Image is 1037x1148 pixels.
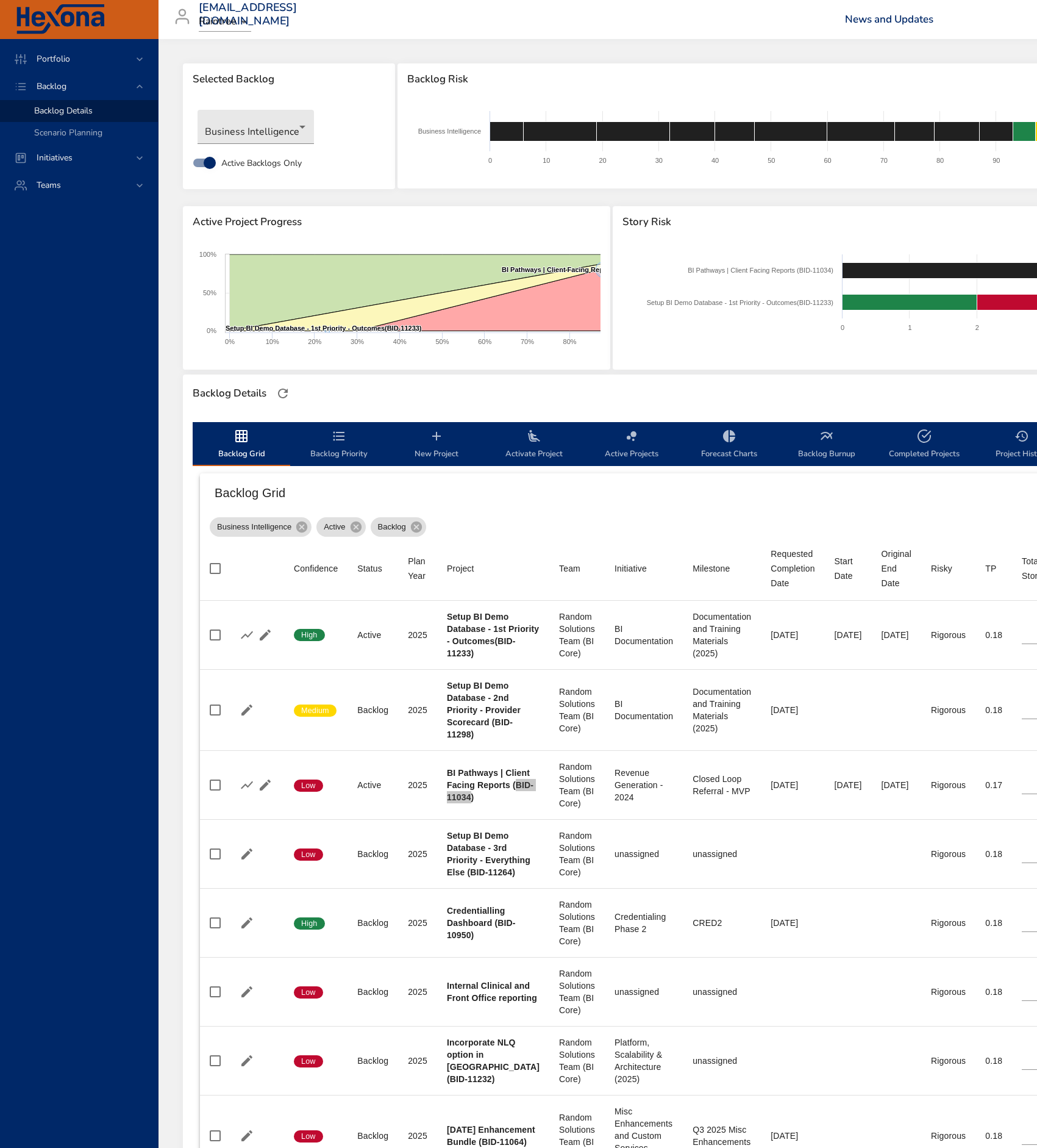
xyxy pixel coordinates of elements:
div: Random Solutions Team (BI Core) [559,686,595,734]
text: 30% [351,338,364,345]
div: Backlog [371,517,426,537]
b: BI Pathways | Client Facing Reports (BID-11034) [447,768,533,802]
div: Credentialing Phase 2 [615,911,673,935]
span: Teams [27,179,71,191]
div: Status [357,561,382,576]
text: Setup BI Demo Database - 1st Priority - Outcomes(BID-11233) [646,299,833,306]
div: Business Intelligence [198,110,314,144]
div: Sort [931,561,952,576]
span: Active [316,521,352,533]
h3: [EMAIL_ADDRESS][DOMAIN_NAME] [199,1,297,27]
button: Edit Project Details [238,1052,256,1070]
div: Random Solutions Team (BI Core) [559,899,595,947]
div: Sort [294,561,338,576]
div: Sort [882,547,911,590]
div: Rigorous [931,704,966,716]
div: Rigorous [931,848,966,860]
text: 50% [203,289,216,296]
div: Sort [615,561,647,576]
div: 0.18 [985,1130,1002,1142]
div: 2025 [408,779,427,791]
div: 2025 [408,848,427,860]
div: Backlog [357,1130,388,1142]
span: Project [447,561,540,576]
text: 10 [543,157,550,164]
text: 60% [478,338,491,345]
text: 1 [908,324,911,331]
div: Sort [771,547,814,590]
text: 0 [488,157,492,164]
b: [DATE] Enhancement Bundle (BID-11064) [447,1125,535,1147]
div: Backlog Details [189,384,270,403]
b: Setup BI Demo Database - 2nd Priority - Provider Scorecard (BID-11298) [447,681,521,739]
div: Active [357,779,388,791]
div: Active [357,629,388,641]
div: Closed Loop Referral - MVP [693,773,751,797]
button: Edit Project Details [256,776,274,794]
text: 40% [393,338,407,345]
span: Active Project Progress [193,216,600,228]
span: Initiatives [27,152,82,163]
span: Portfolio [27,53,80,65]
span: Medium [294,705,337,716]
b: Incorporate NLQ option in [GEOGRAPHIC_DATA] (BID-11232) [447,1038,540,1084]
text: 100% [199,251,216,258]
button: Edit Project Details [238,701,256,719]
span: Status [357,561,388,576]
div: Project [447,561,474,576]
div: Rigorous [931,779,966,791]
div: Random Solutions Team (BI Core) [559,830,595,878]
button: Edit Project Details [238,914,256,932]
div: 2025 [408,986,427,998]
text: 50 [768,157,775,164]
text: 40 [711,157,719,164]
button: Edit Project Details [238,1127,256,1145]
span: Forecast Charts [688,429,771,461]
div: Milestone [693,561,730,576]
text: 0% [225,338,235,345]
div: 0.18 [985,704,1002,716]
div: unassigned [615,848,673,860]
text: 60 [824,157,832,164]
div: [DATE] [835,629,862,641]
div: Backlog [357,986,388,998]
div: Confidence [294,561,338,576]
div: unassigned [693,1055,751,1067]
button: Show Burnup [238,776,256,794]
span: Low [294,849,323,860]
a: News and Updates [845,12,933,26]
div: Random Solutions Team (BI Core) [559,611,595,659]
div: Active [316,517,365,537]
div: unassigned [693,848,751,860]
div: 2025 [408,1055,427,1067]
div: Raintree [199,12,251,32]
div: Random Solutions Team (BI Core) [559,1036,595,1085]
div: 0.18 [985,848,1002,860]
div: Rigorous [931,986,966,998]
text: Business Intelligence [418,127,481,135]
span: Low [294,780,323,791]
div: 2025 [408,704,427,716]
span: Backlog Burnup [785,429,868,461]
div: unassigned [615,986,673,998]
span: Backlog Grid [200,429,283,461]
text: 70% [521,338,534,345]
div: Original End Date [882,547,911,590]
div: Revenue Generation - 2024 [615,767,673,803]
b: Setup BI Demo Database - 1st Priority - Outcomes(BID-11233) [447,612,539,658]
span: Risky [931,561,966,576]
div: Random Solutions Team (BI Core) [559,761,595,809]
span: Scenario Planning [34,127,102,138]
text: 20% [308,338,321,345]
text: 0 [841,324,844,331]
b: Credentialling Dashboard (BID-10950) [447,906,516,940]
text: 30 [655,157,663,164]
text: BI Pathways | Client Facing Reports (BID-11034) [688,267,833,274]
div: Sort [447,561,474,576]
div: BI Documentation [615,623,673,647]
div: [DATE] [771,1130,814,1142]
span: Backlog Priority [298,429,380,461]
div: [DATE] [882,629,911,641]
div: Sort [985,561,996,576]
